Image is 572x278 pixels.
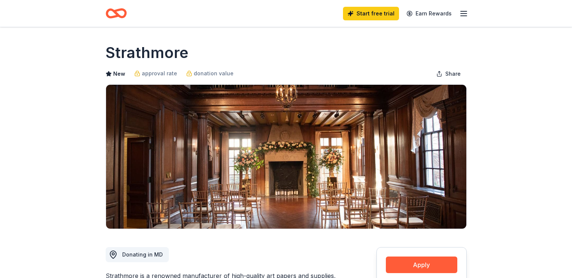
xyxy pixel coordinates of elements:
img: Image for Strathmore [106,85,466,229]
a: Start free trial [343,7,399,20]
button: Apply [386,257,457,273]
span: Donating in MD [122,251,163,258]
a: donation value [186,69,234,78]
span: donation value [194,69,234,78]
a: Earn Rewards [402,7,456,20]
button: Share [430,66,467,81]
a: Home [106,5,127,22]
span: Share [445,69,461,78]
span: New [113,69,125,78]
span: approval rate [142,69,177,78]
h1: Strathmore [106,42,188,63]
a: approval rate [134,69,177,78]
